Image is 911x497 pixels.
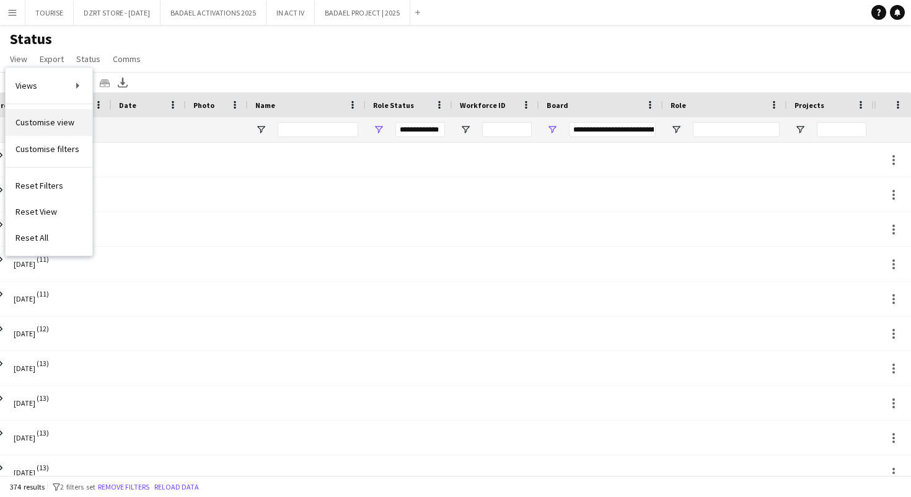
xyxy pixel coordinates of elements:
[119,101,136,110] span: Date
[547,101,568,110] span: Board
[14,351,35,386] span: [DATE]
[14,316,35,351] span: [DATE]
[460,101,506,110] span: Workforce ID
[14,386,35,421] span: [DATE]
[794,101,824,110] span: Projects
[817,122,866,137] input: Projects Filter Input
[14,421,35,455] span: [DATE]
[193,101,214,110] span: Photo
[40,53,64,65] span: Export
[278,122,358,137] input: Name Filter Input
[6,73,92,99] a: Views
[35,51,69,67] a: Export
[115,75,130,90] app-action-btn: Export XLSX
[255,124,266,135] button: Open Filter Menu
[37,351,49,375] span: (13)
[6,199,92,225] a: Reset View
[6,172,92,199] a: Reset Filters
[547,124,558,135] button: Open Filter Menu
[794,124,806,135] button: Open Filter Menu
[14,455,35,490] span: [DATE]
[15,80,37,91] span: Views
[14,282,35,316] span: [DATE]
[6,225,92,251] a: Reset All
[76,53,100,65] span: Status
[60,482,95,491] span: 2 filters set
[37,247,49,271] span: (11)
[14,247,35,282] span: [DATE]
[15,206,57,217] span: Reset View
[15,117,74,128] span: Customise view
[6,109,92,135] a: Customise view
[460,124,471,135] button: Open Filter Menu
[37,386,49,410] span: (13)
[97,75,112,90] app-action-btn: Crew files as ZIP
[15,232,48,243] span: Reset All
[25,1,74,25] button: TOURISE
[37,316,49,341] span: (12)
[71,51,105,67] a: Status
[113,53,141,65] span: Comms
[15,180,63,191] span: Reset Filters
[37,455,49,480] span: (13)
[37,421,49,445] span: (13)
[15,143,79,154] span: Customise filters
[37,282,49,306] span: (11)
[671,101,686,110] span: Role
[5,51,32,67] a: View
[255,101,275,110] span: Name
[373,124,384,135] button: Open Filter Menu
[10,53,27,65] span: View
[6,136,92,162] a: Customise filters
[95,480,152,494] button: Remove filters
[315,1,410,25] button: BADAEL PROJECT | 2025
[693,122,780,137] input: Role Filter Input
[152,480,201,494] button: Reload data
[74,1,161,25] button: DZRT STORE - [DATE]
[373,101,414,110] span: Role Status
[266,1,315,25] button: IN ACT IV
[671,124,682,135] button: Open Filter Menu
[161,1,266,25] button: BADAEL ACTIVATIONS 2025
[108,51,146,67] a: Comms
[482,122,532,137] input: Workforce ID Filter Input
